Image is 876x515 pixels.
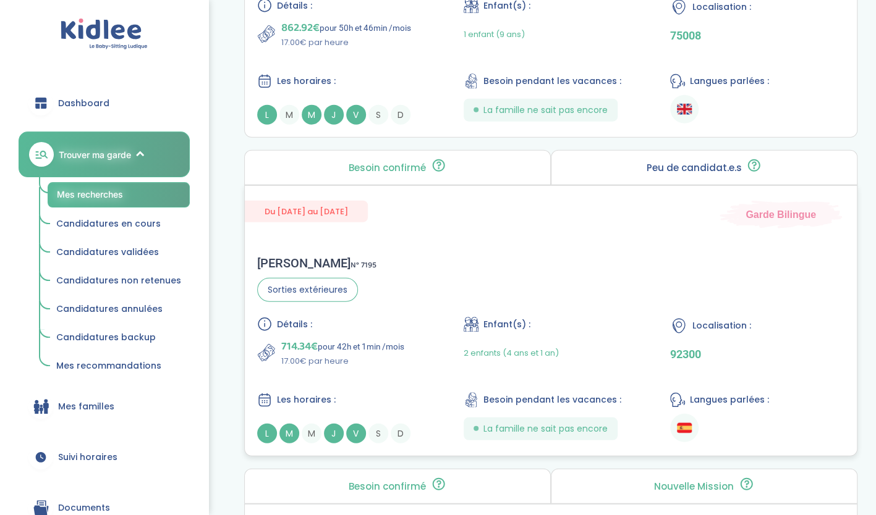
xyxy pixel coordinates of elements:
[464,28,525,40] span: 1 enfant (9 ans)
[59,148,131,161] span: Trouver ma garde
[692,319,751,332] span: Localisation :
[646,163,741,173] p: Peu de candidat.e.s
[391,424,410,443] span: D
[483,318,530,331] span: Enfant(s) :
[48,354,190,378] a: Mes recommandations
[677,421,692,435] img: Espagnol
[56,303,163,315] span: Candidatures annulées
[257,278,358,302] span: Sorties extérieures
[281,19,320,36] span: 862.92€
[279,424,299,443] span: M
[483,75,621,88] span: Besoin pendant les vacances :
[56,331,156,343] span: Candidatures backup
[48,241,190,264] a: Candidatures validées
[19,132,190,177] a: Trouver ma garde
[58,451,117,464] span: Suivi horaires
[281,19,411,36] p: pour 50h et 46min /mois
[48,326,190,350] a: Candidatures backup
[690,75,769,88] span: Langues parlées :
[281,338,318,355] span: 714.34€
[483,104,608,117] span: La famille ne sait pas encore
[677,102,692,117] img: Anglais
[48,212,190,236] a: Candidatures en cours
[746,207,816,221] span: Garde Bilingue
[349,163,426,173] p: Besoin confirmé
[56,274,181,287] span: Candidatures non retenues
[368,105,388,125] span: S
[302,424,321,443] span: M
[464,347,559,359] span: 2 enfants (4 ans et 1 an)
[56,359,161,372] span: Mes recommandations
[281,36,411,49] p: 17.00€ par heure
[19,81,190,125] a: Dashboard
[324,424,344,443] span: J
[690,393,769,406] span: Langues parlées :
[349,482,426,492] p: Besoin confirmé
[58,97,109,110] span: Dashboard
[257,424,277,443] span: L
[257,256,376,270] div: [PERSON_NAME]
[58,501,110,514] span: Documents
[56,217,161,230] span: Candidatures en cours
[56,246,159,258] span: Candidatures validées
[346,105,366,125] span: V
[692,1,751,14] span: Localisation :
[368,424,388,443] span: S
[277,75,336,88] span: Les horaires :
[483,393,621,406] span: Besoin pendant les vacances :
[324,105,344,125] span: J
[281,338,404,355] p: pour 42h et 1min /mois
[257,105,277,125] span: L
[346,424,366,443] span: V
[19,384,190,429] a: Mes familles
[483,422,608,435] span: La famille ne sait pas encore
[391,105,410,125] span: D
[57,189,123,199] span: Mes recherches
[654,482,734,492] p: Nouvelle Mission
[48,298,190,321] a: Candidatures annulées
[670,29,844,42] p: 75008
[19,435,190,479] a: Suivi horaires
[302,105,321,125] span: M
[277,318,312,331] span: Détails :
[281,355,404,367] p: 17.00€ par heure
[245,201,368,222] span: Du [DATE] au [DATE]
[277,393,336,406] span: Les horaires :
[58,400,114,413] span: Mes familles
[61,19,148,50] img: logo.svg
[279,105,299,125] span: M
[670,348,844,361] p: 92300
[48,269,190,293] a: Candidatures non retenues
[48,182,190,207] a: Mes recherches
[351,259,376,272] span: N° 7195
